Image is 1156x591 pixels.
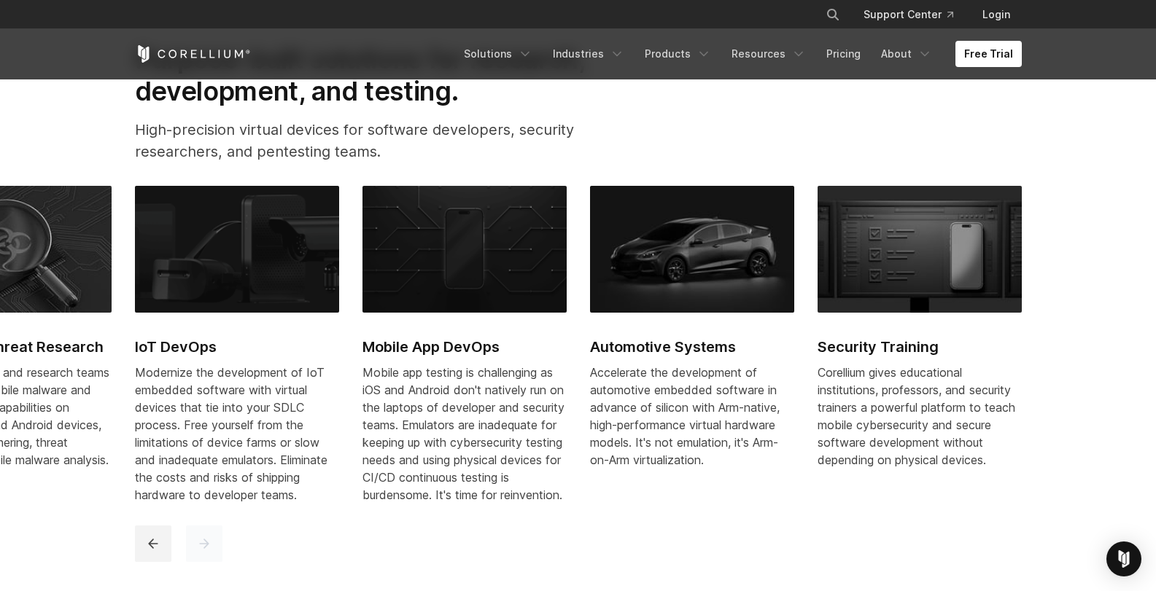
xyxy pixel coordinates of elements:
a: Login [971,1,1022,28]
div: Mobile app testing is challenging as iOS and Android don't natively run on the laptops of develop... [362,364,567,504]
div: Modernize the development of IoT embedded software with virtual devices that tie into your SDLC p... [135,364,339,504]
div: Navigation Menu [455,41,1022,67]
h2: Security Training [818,336,1022,358]
a: Black UI showing checklist interface and iPhone mockup, symbolizing mobile app testing and vulner... [818,186,1022,498]
a: Pricing [818,41,869,67]
a: Free Trial [955,41,1022,67]
p: High-precision virtual devices for software developers, security researchers, and pentesting teams. [135,119,632,163]
a: Support Center [852,1,965,28]
p: Accelerate the development of automotive embedded software in advance of silicon with Arm-native,... [590,364,794,469]
a: Resources [723,41,815,67]
h2: Mobile App DevOps [362,336,567,358]
p: Corellium gives educational institutions, professors, and security trainers a powerful platform t... [818,364,1022,469]
img: Black UI showing checklist interface and iPhone mockup, symbolizing mobile app testing and vulner... [818,186,1022,313]
button: Search [820,1,846,28]
a: Industries [544,41,633,67]
a: Products [636,41,720,67]
a: Corellium Home [135,45,251,63]
a: IoT DevOps IoT DevOps Modernize the development of IoT embedded software with virtual devices tha... [135,186,339,521]
button: previous [135,525,171,562]
img: IoT DevOps [135,186,339,313]
a: Automotive Systems Automotive Systems Accelerate the development of automotive embedded software ... [590,186,794,498]
div: Open Intercom Messenger [1106,541,1141,576]
h2: Automotive Systems [590,336,794,358]
a: Mobile App DevOps Mobile App DevOps Mobile app testing is challenging as iOS and Android don't na... [362,186,567,521]
img: Automotive Systems [590,186,794,313]
div: Navigation Menu [808,1,1022,28]
button: next [186,525,222,562]
h2: IoT DevOps [135,336,339,358]
a: Solutions [455,41,541,67]
img: Mobile App DevOps [362,186,567,313]
a: About [872,41,941,67]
